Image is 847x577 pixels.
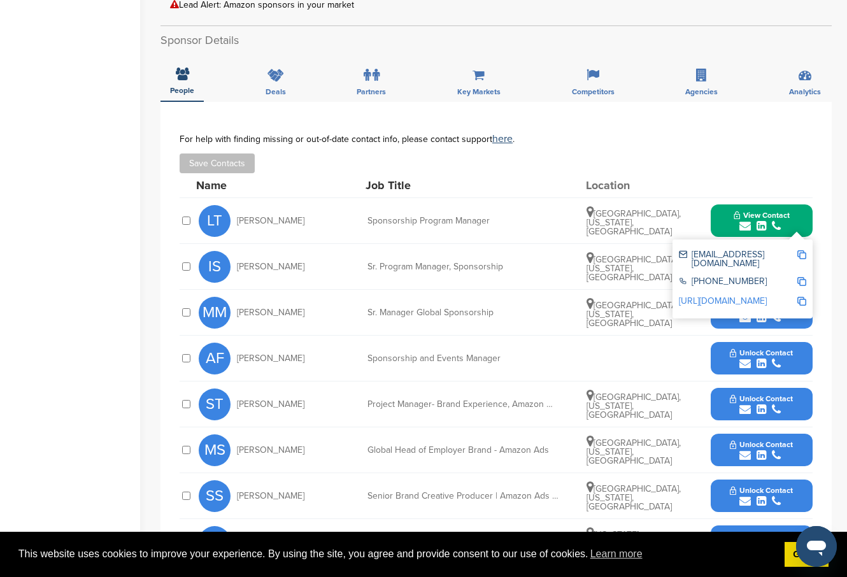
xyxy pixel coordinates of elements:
[266,88,286,96] span: Deals
[237,492,304,501] span: [PERSON_NAME]
[357,88,386,96] span: Partners
[679,250,797,268] div: [EMAIL_ADDRESS][DOMAIN_NAME]
[679,277,797,288] div: [PHONE_NUMBER]
[366,180,557,191] div: Job Title
[715,385,808,424] button: Unlock Contact
[18,545,774,564] span: This website uses cookies to improve your experience. By using the site, you agree and provide co...
[730,440,793,449] span: Unlock Contact
[730,348,793,357] span: Unlock Contact
[572,88,615,96] span: Competitors
[587,438,681,466] span: [GEOGRAPHIC_DATA], [US_STATE], [GEOGRAPHIC_DATA]
[199,526,231,558] span: MC
[797,277,806,286] img: Copy
[718,202,805,240] button: View Contact
[237,262,304,271] span: [PERSON_NAME]
[587,392,681,420] span: [GEOGRAPHIC_DATA], [US_STATE], [GEOGRAPHIC_DATA]
[199,297,231,329] span: MM
[586,180,681,191] div: Location
[199,434,231,466] span: MS
[196,180,336,191] div: Name
[180,134,813,144] div: For help with finding missing or out-of-date contact info, please contact support .
[457,88,501,96] span: Key Markets
[715,523,808,561] button: Unlock Contact
[785,542,829,567] a: dismiss cookie message
[180,153,255,173] button: Save Contacts
[734,211,790,220] span: View Contact
[367,492,559,501] div: Senior Brand Creative Producer | Amazon Ads Premium Video
[587,208,681,237] span: [GEOGRAPHIC_DATA], [US_STATE], [GEOGRAPHIC_DATA]
[587,300,681,329] span: [GEOGRAPHIC_DATA], [US_STATE], [GEOGRAPHIC_DATA]
[367,354,559,363] div: Sponsorship and Events Manager
[679,296,767,306] a: [URL][DOMAIN_NAME]
[237,354,304,363] span: [PERSON_NAME]
[199,205,231,237] span: LT
[170,87,194,94] span: People
[715,477,808,515] button: Unlock Contact
[237,308,304,317] span: [PERSON_NAME]
[715,339,808,378] button: Unlock Contact
[587,529,672,558] span: [US_STATE], [US_STATE], [GEOGRAPHIC_DATA]
[367,446,559,455] div: Global Head of Employer Brand - Amazon Ads
[797,297,806,306] img: Copy
[492,132,513,145] a: here
[199,251,231,283] span: IS
[367,400,559,409] div: Project Manager- Brand Experience, Amazon Health
[367,217,559,225] div: Sponsorship Program Manager
[730,394,793,403] span: Unlock Contact
[237,446,304,455] span: [PERSON_NAME]
[789,88,821,96] span: Analytics
[587,254,681,283] span: [GEOGRAPHIC_DATA], [US_STATE], [GEOGRAPHIC_DATA]
[199,343,231,374] span: AF
[587,483,681,512] span: [GEOGRAPHIC_DATA], [US_STATE], [GEOGRAPHIC_DATA]
[797,250,806,259] img: Copy
[367,308,559,317] div: Sr. Manager Global Sponsorship
[730,486,793,495] span: Unlock Contact
[199,388,231,420] span: ST
[796,526,837,567] iframe: Button to launch messaging window, conversation in progress
[237,400,304,409] span: [PERSON_NAME]
[160,32,832,49] h2: Sponsor Details
[715,431,808,469] button: Unlock Contact
[588,545,644,564] a: learn more about cookies
[367,262,559,271] div: Sr. Program Manager, Sponsorship
[685,88,718,96] span: Agencies
[237,217,304,225] span: [PERSON_NAME]
[199,480,231,512] span: SS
